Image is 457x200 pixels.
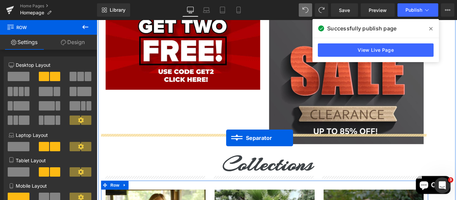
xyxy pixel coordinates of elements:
[434,177,450,193] iframe: Intercom live chat
[397,3,438,17] button: Publish
[327,24,396,32] span: Successfully publish page
[7,20,74,35] span: Row
[231,3,247,17] a: Mobile
[441,3,454,17] button: More
[20,10,44,15] span: Homepage
[448,177,453,183] span: 3
[318,43,434,57] a: View Live Page
[27,180,36,190] a: Expand / Collapse
[299,3,312,17] button: Undo
[97,3,130,17] a: New Library
[9,132,91,139] p: Laptop Layout
[20,3,97,9] a: Home Pages
[5,143,372,180] h1: Collections
[110,7,125,13] span: Library
[357,175,399,197] inbox-online-store-chat: Shopify online store chat
[9,61,91,68] p: Desktop Layout
[49,35,97,50] a: Design
[315,3,328,17] button: Redo
[339,7,350,14] span: Save
[361,3,395,17] a: Preview
[214,3,231,17] a: Tablet
[405,7,422,13] span: Publish
[198,3,214,17] a: Laptop
[182,3,198,17] a: Desktop
[369,7,387,14] span: Preview
[9,182,91,189] p: Mobile Layout
[14,180,27,190] span: Row
[9,157,91,164] p: Tablet Layout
